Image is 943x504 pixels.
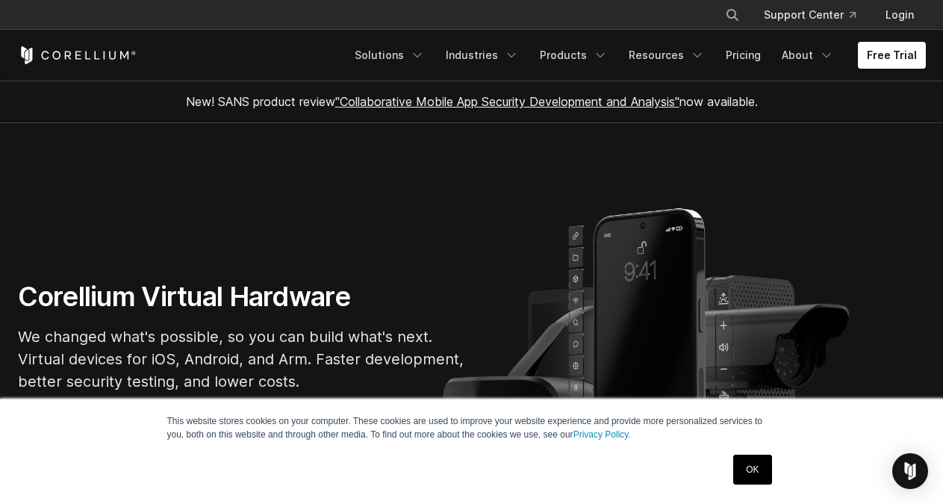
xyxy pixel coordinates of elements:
[167,414,777,441] p: This website stores cookies on your computer. These cookies are used to improve your website expe...
[892,453,928,489] div: Open Intercom Messenger
[18,326,466,393] p: We changed what's possible, so you can build what's next. Virtual devices for iOS, Android, and A...
[707,1,926,28] div: Navigation Menu
[335,94,679,109] a: "Collaborative Mobile App Security Development and Analysis"
[752,1,868,28] a: Support Center
[719,1,746,28] button: Search
[346,42,926,69] div: Navigation Menu
[717,42,770,69] a: Pricing
[346,42,434,69] a: Solutions
[773,42,843,69] a: About
[858,42,926,69] a: Free Trial
[620,42,714,69] a: Resources
[573,429,631,440] a: Privacy Policy.
[186,94,758,109] span: New! SANS product review now available.
[18,280,466,314] h1: Corellium Virtual Hardware
[733,455,771,485] a: OK
[531,42,617,69] a: Products
[874,1,926,28] a: Login
[18,46,137,64] a: Corellium Home
[437,42,528,69] a: Industries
